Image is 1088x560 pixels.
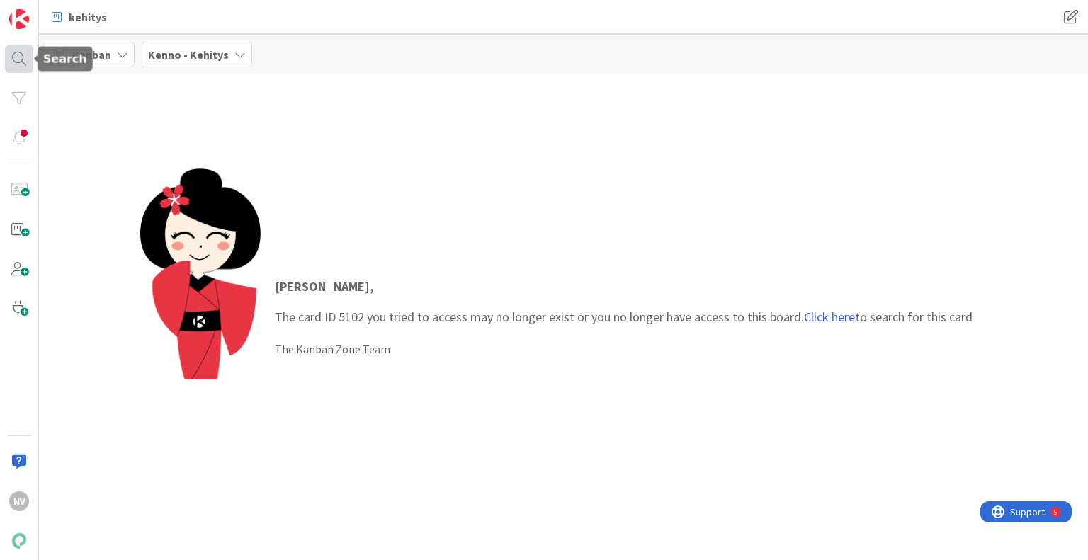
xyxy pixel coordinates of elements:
[804,309,855,325] a: Click here
[148,47,229,62] b: Kenno - Kehitys
[275,277,973,326] p: The card ID 5102 you tried to access may no longer exist or you no longer have access to this boa...
[9,491,29,511] div: NV
[74,6,77,17] div: 5
[9,9,29,29] img: Visit kanbanzone.com
[275,341,973,358] div: The Kanban Zone Team
[43,52,87,66] h5: Search
[72,46,111,63] span: Kanban
[43,4,115,30] a: kehitys
[275,278,374,295] strong: [PERSON_NAME] ,
[9,531,29,551] img: avatar
[69,8,107,25] span: kehitys
[30,2,64,19] span: Support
